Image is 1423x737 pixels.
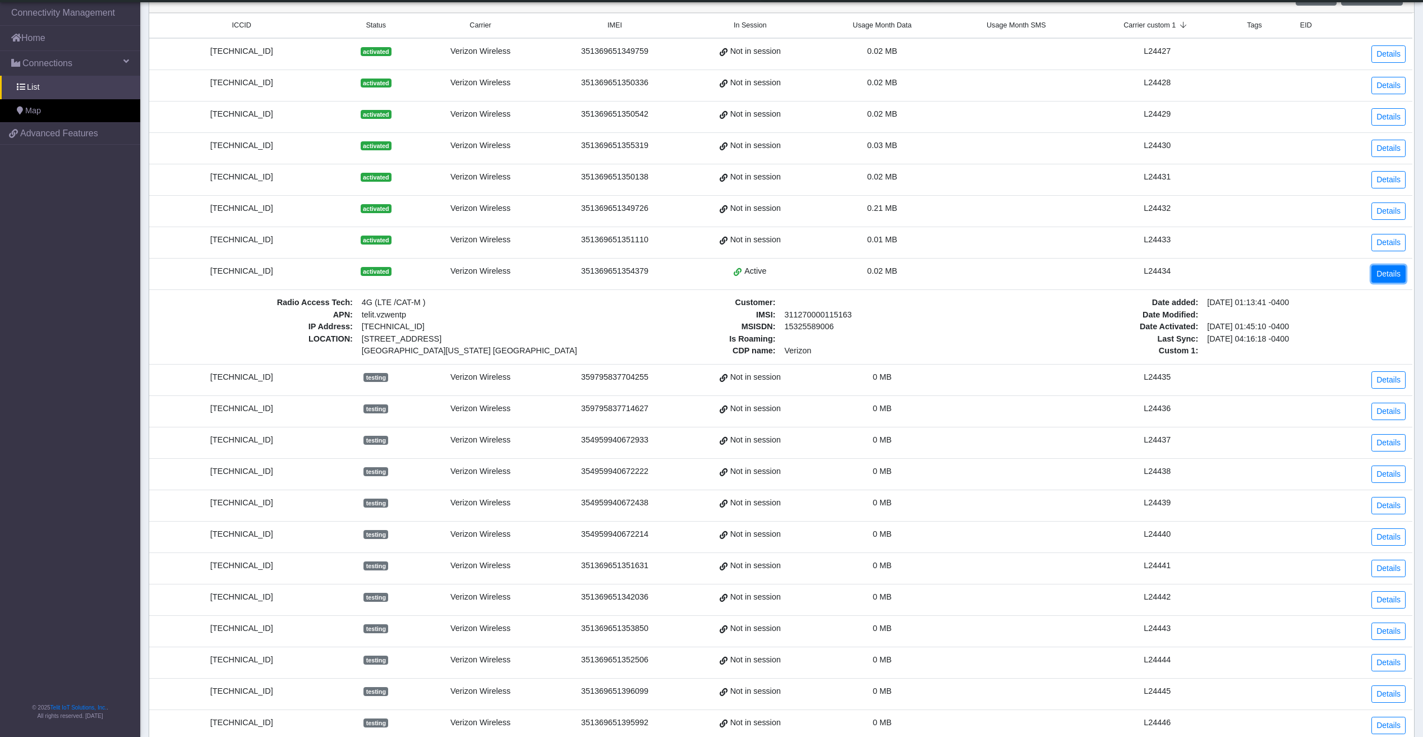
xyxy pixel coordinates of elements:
span: testing [363,561,388,570]
span: 0.03 MB [867,141,897,150]
div: Verizon Wireless [423,685,538,698]
span: Not in session [730,371,781,384]
span: [STREET_ADDRESS] [362,333,556,346]
span: activated [361,236,392,245]
span: testing [363,373,388,382]
div: Verizon Wireless [423,77,538,89]
div: 351369651342036 [551,591,678,604]
span: 0.02 MB [867,47,897,56]
div: Verizon Wireless [423,140,538,152]
div: [TECHNICAL_ID] [154,140,329,152]
div: L24433 [1090,234,1224,246]
a: Details [1371,371,1406,389]
span: 0 MB [873,655,892,664]
div: 354959940672438 [551,497,678,509]
span: 0 MB [873,718,892,727]
span: 0.21 MB [867,204,897,213]
span: 0 MB [873,435,892,444]
span: Not in session [730,45,781,58]
div: [TECHNICAL_ID] [154,685,329,698]
div: 351369651355319 [551,140,678,152]
a: Details [1371,623,1406,640]
a: Details [1371,140,1406,157]
span: 0 MB [873,498,892,507]
span: Verizon [780,345,983,357]
span: 0 MB [873,624,892,633]
div: 351369651350542 [551,108,678,121]
div: L24435 [1090,371,1224,384]
span: testing [363,404,388,413]
a: Details [1371,434,1406,452]
span: APN : [154,309,357,321]
span: IP Address : [154,321,357,333]
span: Date Activated : [1000,321,1203,333]
span: Date added : [1000,297,1203,309]
span: Advanced Features [20,127,98,140]
div: 351369651351631 [551,560,678,572]
span: [GEOGRAPHIC_DATA][US_STATE] [GEOGRAPHIC_DATA] [362,345,556,357]
div: L24441 [1090,560,1224,572]
div: L24443 [1090,623,1224,635]
span: LOCATION : [154,333,357,357]
div: 354959940672214 [551,528,678,541]
span: testing [363,656,388,665]
span: ICCID [232,20,251,31]
span: Customer : [577,297,780,309]
a: Details [1371,77,1406,94]
div: [TECHNICAL_ID] [154,45,329,58]
div: 351369651354379 [551,265,678,278]
div: L24428 [1090,77,1224,89]
span: 0 MB [873,687,892,695]
span: Carrier custom 1 [1123,20,1176,31]
div: 354959940672933 [551,434,678,446]
div: Verizon Wireless [423,202,538,215]
span: 4G (LTE /CAT-M ) [357,297,560,309]
div: [TECHNICAL_ID] [154,434,329,446]
span: 311270000115163 [780,309,983,321]
div: [TECHNICAL_ID] [154,623,329,635]
span: Last Sync : [1000,333,1203,346]
div: L24432 [1090,202,1224,215]
a: Details [1371,717,1406,734]
div: Verizon Wireless [423,265,538,278]
span: EID [1300,20,1312,31]
div: L24442 [1090,591,1224,604]
a: Details [1371,654,1406,671]
span: activated [361,79,392,87]
a: Details [1371,234,1406,251]
a: Details [1371,466,1406,483]
div: 351369651349726 [551,202,678,215]
span: Not in session [730,528,781,541]
span: [DATE] 01:45:10 -0400 [1203,321,1406,333]
div: Verizon Wireless [423,591,538,604]
div: [TECHNICAL_ID] [154,466,329,478]
span: Not in session [730,171,781,183]
div: Verizon Wireless [423,171,538,183]
span: Is Roaming : [577,333,780,346]
a: Details [1371,560,1406,577]
span: 0 MB [873,372,892,381]
span: Not in session [730,434,781,446]
div: Verizon Wireless [423,466,538,478]
span: Not in session [730,202,781,215]
a: Telit IoT Solutions, Inc. [50,704,107,711]
a: Details [1371,591,1406,609]
span: IMEI [607,20,622,31]
div: L24434 [1090,265,1224,278]
div: [TECHNICAL_ID] [154,654,329,666]
span: activated [361,267,392,276]
span: Radio Access Tech : [154,297,357,309]
a: Details [1371,497,1406,514]
div: Verizon Wireless [423,654,538,666]
span: Not in session [730,591,781,604]
div: [TECHNICAL_ID] [154,108,329,121]
span: Not in session [730,654,781,666]
span: [DATE] 04:16:18 -0400 [1203,333,1406,346]
div: Verizon Wireless [423,497,538,509]
div: L24445 [1090,685,1224,698]
div: L24430 [1090,140,1224,152]
a: Details [1371,528,1406,546]
a: Details [1371,403,1406,420]
span: Carrier [469,20,491,31]
span: 0 MB [873,404,892,413]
